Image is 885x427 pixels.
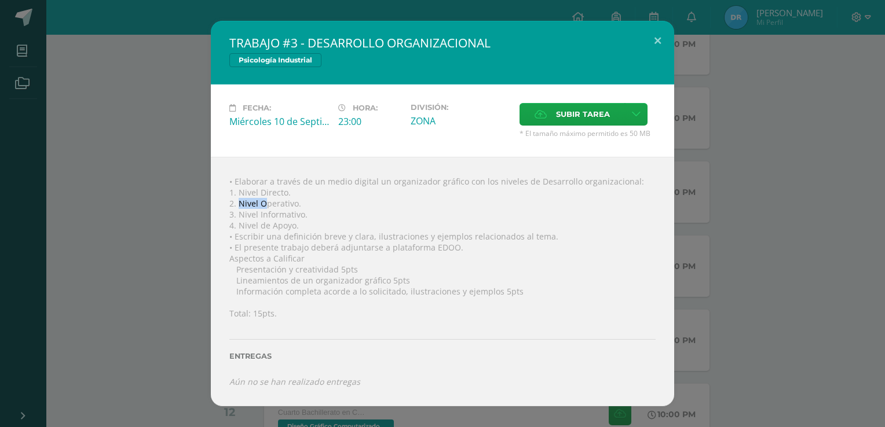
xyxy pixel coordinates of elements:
span: Hora: [353,104,378,112]
span: * El tamaño máximo permitido es 50 MB [520,128,656,138]
div: • Elaborar a través de un medio digital un organizador gráfico con los niveles de Desarrollo orga... [211,157,674,406]
label: División: [411,103,510,112]
span: Subir tarea [556,104,610,125]
div: ZONA [411,115,510,127]
i: Aún no se han realizado entregas [229,376,360,387]
div: 23:00 [338,115,401,128]
button: Close (Esc) [641,21,674,60]
span: Fecha: [243,104,271,112]
span: Psicología Industrial [229,53,321,67]
h2: TRABAJO #3 - DESARROLLO ORGANIZACIONAL [229,35,656,51]
div: Miércoles 10 de Septiembre [229,115,329,128]
label: Entregas [229,352,656,360]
